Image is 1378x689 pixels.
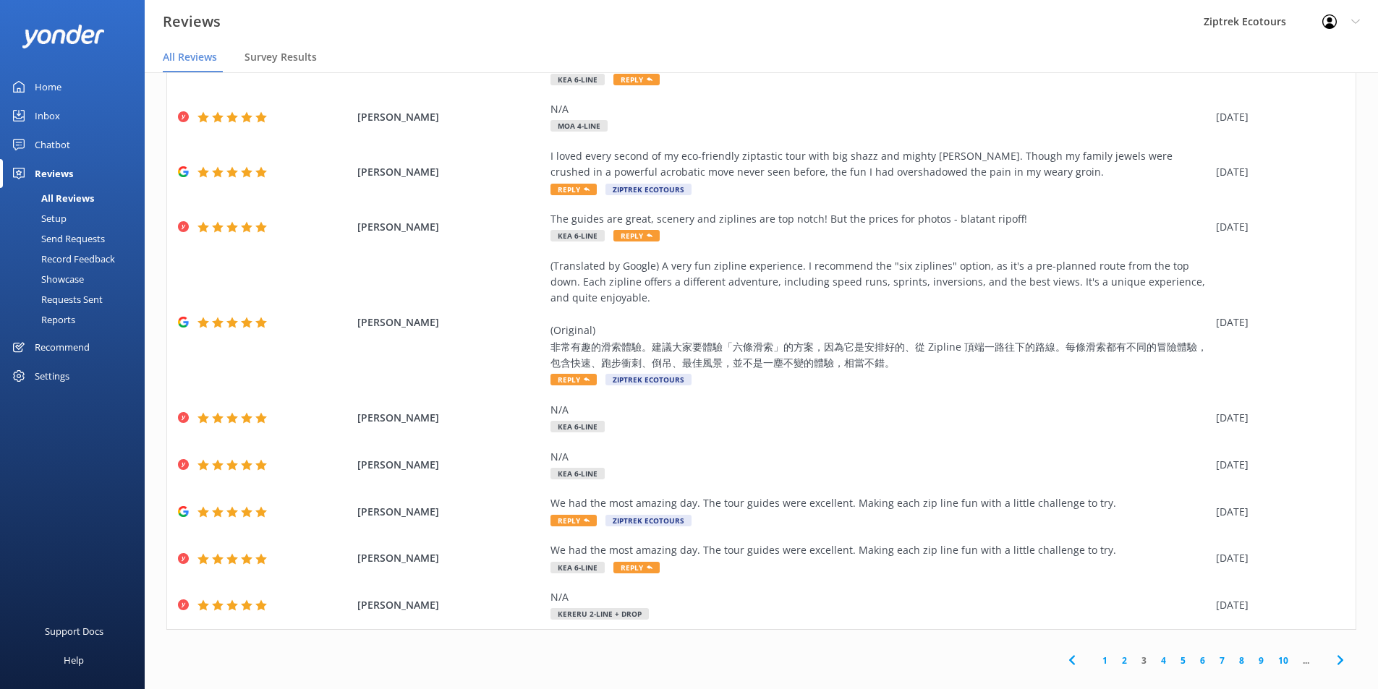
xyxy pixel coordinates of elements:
[357,314,544,330] span: [PERSON_NAME]
[1216,314,1337,330] div: [DATE]
[550,258,1209,372] div: (Translated by Google) A very fun zipline experience. I recommend the "six ziplines" option, as i...
[550,101,1209,117] div: N/A
[613,562,660,573] span: Reply
[613,74,660,85] span: Reply
[1216,109,1337,125] div: [DATE]
[357,550,544,566] span: [PERSON_NAME]
[9,309,75,330] div: Reports
[1216,219,1337,235] div: [DATE]
[35,72,61,101] div: Home
[35,361,69,390] div: Settings
[35,101,60,130] div: Inbox
[9,228,105,249] div: Send Requests
[1216,597,1337,613] div: [DATE]
[613,230,660,241] span: Reply
[35,130,70,159] div: Chatbot
[1216,457,1337,473] div: [DATE]
[1271,654,1296,667] a: 10
[550,184,597,195] span: Reply
[35,159,73,188] div: Reviews
[357,164,544,180] span: [PERSON_NAME]
[605,515,692,526] span: Ziptrek Ecotours
[550,468,605,479] span: Kea 6-Line
[550,608,649,620] span: Kereru 2-Line + Drop
[550,421,605,432] span: Kea 6-Line
[9,188,94,208] div: All Reviews
[357,219,544,235] span: [PERSON_NAME]
[9,188,145,208] a: All Reviews
[357,597,544,613] span: [PERSON_NAME]
[550,148,1209,181] div: I loved every second of my eco-friendly ziptastic tour with big shazz and mighty [PERSON_NAME]. T...
[9,249,115,269] div: Record Feedback
[605,184,692,195] span: Ziptrek Ecotours
[1296,654,1317,667] span: ...
[45,617,103,646] div: Support Docs
[357,109,544,125] span: [PERSON_NAME]
[1173,654,1193,667] a: 5
[9,289,145,309] a: Requests Sent
[550,515,597,526] span: Reply
[605,374,692,385] span: Ziptrek Ecotours
[9,228,145,249] a: Send Requests
[550,542,1209,558] div: We had the most amazing day. The tour guides were excellent. Making each zip line fun with a litt...
[163,50,217,64] span: All Reviews
[9,269,145,289] a: Showcase
[1216,410,1337,426] div: [DATE]
[550,374,597,385] span: Reply
[9,289,103,309] div: Requests Sent
[550,562,605,573] span: Kea 6-Line
[1232,654,1251,667] a: 8
[550,74,605,85] span: Kea 6-Line
[22,25,105,48] img: yonder-white-logo.png
[357,504,544,520] span: [PERSON_NAME]
[1216,550,1337,566] div: [DATE]
[9,249,145,269] a: Record Feedback
[1115,654,1134,667] a: 2
[550,449,1209,465] div: N/A
[550,589,1209,605] div: N/A
[9,309,145,330] a: Reports
[64,646,84,675] div: Help
[244,50,317,64] span: Survey Results
[9,208,67,228] div: Setup
[1095,654,1115,667] a: 1
[1154,654,1173,667] a: 4
[1216,504,1337,520] div: [DATE]
[550,402,1209,418] div: N/A
[1212,654,1232,667] a: 7
[1251,654,1271,667] a: 9
[1134,654,1154,667] a: 3
[550,120,608,132] span: Moa 4-Line
[357,410,544,426] span: [PERSON_NAME]
[550,211,1209,227] div: The guides are great, scenery and ziplines are top notch! But the prices for photos - blatant rip...
[550,495,1209,511] div: We had the most amazing day. The tour guides were excellent. Making each zip line fun with a litt...
[9,269,84,289] div: Showcase
[357,457,544,473] span: [PERSON_NAME]
[1216,164,1337,180] div: [DATE]
[163,10,221,33] h3: Reviews
[35,333,90,361] div: Recommend
[9,208,145,228] a: Setup
[550,230,605,241] span: Kea 6-Line
[1193,654,1212,667] a: 6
